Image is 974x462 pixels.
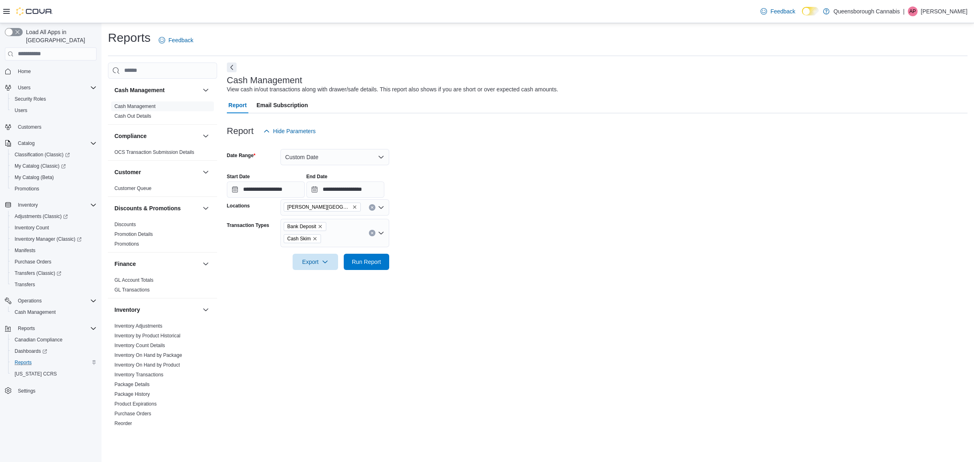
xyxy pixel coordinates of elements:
span: Feedback [770,7,795,15]
span: [US_STATE] CCRS [15,371,57,377]
span: Inventory by Product Historical [114,332,181,339]
span: Inventory [18,202,38,208]
button: Operations [15,296,45,306]
span: Settings [15,385,97,395]
label: Date Range [227,152,256,159]
a: Security Roles [11,94,49,104]
a: Inventory Adjustments [114,323,162,329]
span: Purchase Orders [15,259,52,265]
button: Inventory [201,305,211,315]
span: Purchase Orders [114,410,151,417]
span: Classification (Classic) [15,151,70,158]
a: GL Account Totals [114,277,153,283]
span: Cash Skim [287,235,311,243]
span: Operations [18,298,42,304]
span: Inventory Count [11,223,97,233]
button: Next [227,63,237,72]
button: Open list of options [378,204,384,211]
span: Cash Skim [284,234,321,243]
button: Users [8,105,100,116]
div: Customer [108,184,217,196]
button: Discounts & Promotions [114,204,199,212]
button: Inventory [15,200,41,210]
span: Transfers [11,280,97,289]
span: Users [11,106,97,115]
label: End Date [306,173,328,180]
span: Reports [15,359,32,366]
button: Reports [2,323,100,334]
a: Canadian Compliance [11,335,66,345]
span: Transfers [15,281,35,288]
button: Customer [114,168,199,176]
span: Run Report [352,258,381,266]
div: Inventory [108,321,217,441]
span: Email Subscription [256,97,308,113]
button: Reports [8,357,100,368]
a: Customer Queue [114,186,151,191]
span: Security Roles [11,94,97,104]
button: Canadian Compliance [8,334,100,345]
span: Report [228,97,247,113]
a: Users [11,106,30,115]
a: My Catalog (Classic) [8,160,100,172]
span: OCS Transaction Submission Details [114,149,194,155]
button: Cash Management [114,86,199,94]
span: Adjustments (Classic) [11,212,97,221]
button: Customer [201,167,211,177]
span: Canadian Compliance [15,337,62,343]
a: Promotion Details [114,231,153,237]
span: Inventory Manager (Classic) [15,236,82,242]
h3: Finance [114,260,136,268]
button: Export [293,254,338,270]
div: View cash in/out transactions along with drawer/safe details. This report also shows if you are s... [227,85,558,94]
a: Purchase Orders [11,257,55,267]
a: Purchase Orders [114,411,151,417]
div: Cash Management [108,101,217,124]
p: | [903,6,905,16]
a: Inventory Count [11,223,52,233]
button: Cash Management [8,307,100,318]
button: Inventory [2,199,100,211]
h3: Compliance [114,132,147,140]
button: Clear input [369,204,375,211]
a: Dashboards [8,345,100,357]
button: Catalog [2,138,100,149]
span: Transfers (Classic) [11,268,97,278]
label: Start Date [227,173,250,180]
a: Inventory Transactions [114,372,164,378]
a: Inventory On Hand by Product [114,362,180,368]
a: Inventory On Hand by Package [114,352,182,358]
button: Clear input [369,230,375,236]
div: Compliance [108,147,217,160]
a: Manifests [11,246,39,255]
div: Discounts & Promotions [108,220,217,252]
a: Feedback [155,32,196,48]
span: Operations [15,296,97,306]
a: Package Details [114,382,150,387]
input: Press the down key to open a popover containing a calendar. [306,181,384,198]
a: Reports [11,358,35,367]
a: Adjustments (Classic) [8,211,100,222]
span: Cash Management [114,103,155,110]
span: Inventory Manager (Classic) [11,234,97,244]
button: Finance [114,260,199,268]
button: Remove Cash Skim from selection in this group [312,236,317,241]
button: Remove Scott 72 Centre from selection in this group [352,205,357,209]
button: Security Roles [8,93,100,105]
span: Canadian Compliance [11,335,97,345]
span: Customer Queue [114,185,151,192]
button: Customers [2,121,100,133]
span: AP [909,6,916,16]
a: Home [15,67,34,76]
span: Inventory Count [15,225,49,231]
a: GL Transactions [114,287,150,293]
span: Product Expirations [114,401,157,407]
h3: Cash Management [227,76,302,85]
a: My Catalog (Beta) [11,173,57,182]
span: Feedback [168,36,193,44]
label: Transaction Types [227,222,269,229]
